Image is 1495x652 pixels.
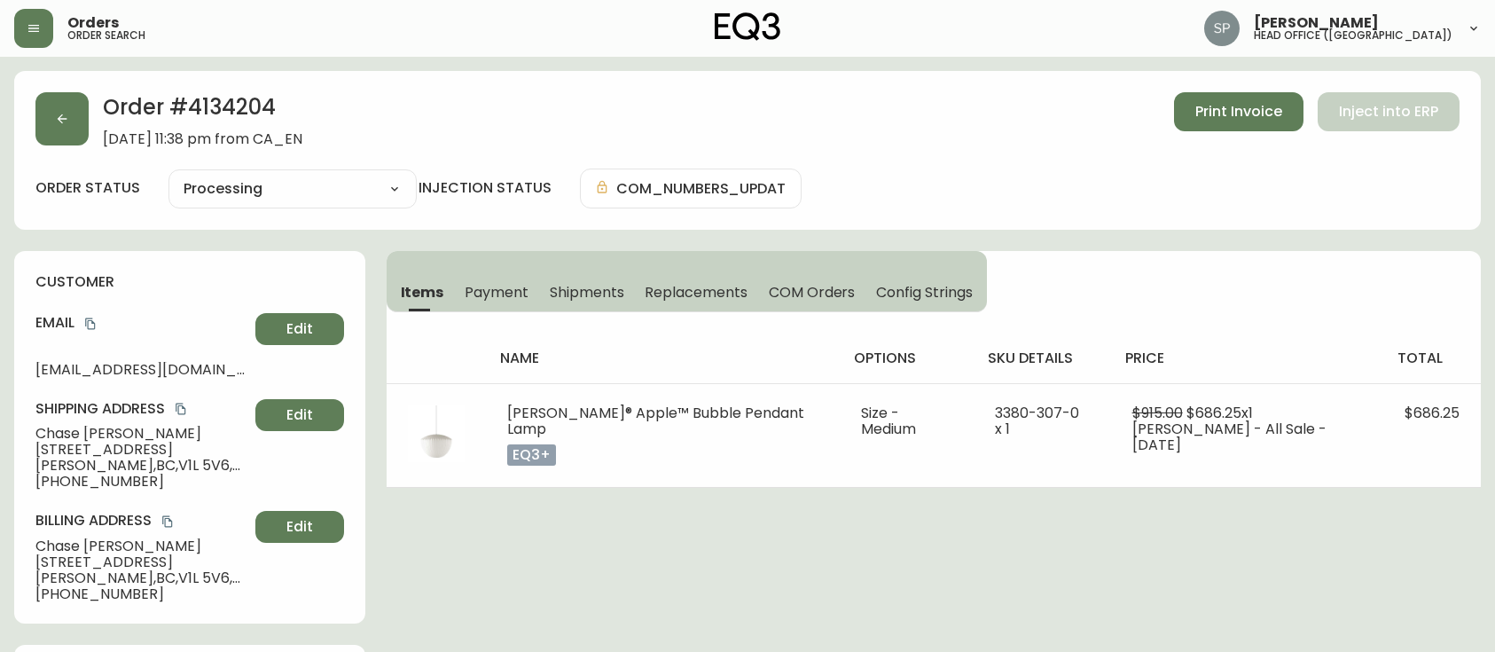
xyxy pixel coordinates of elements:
h4: name [500,349,826,368]
span: Edit [286,517,313,537]
button: Edit [255,313,344,345]
span: $686.25 [1405,403,1460,423]
span: [PERSON_NAME]® Apple™ Bubble Pendant Lamp [507,403,804,439]
span: $915.00 [1132,403,1183,423]
span: [PHONE_NUMBER] [35,586,248,602]
span: Payment [465,283,528,302]
h4: Billing Address [35,511,248,530]
h2: Order # 4134204 [103,92,302,131]
h4: options [854,349,959,368]
img: 0cb179e7bf3690758a1aaa5f0aafa0b4 [1204,11,1240,46]
img: logo [715,12,780,41]
img: 46f94ce3-d904-4445-bfaf-b4cf4db885a1.jpg [408,405,465,462]
span: $686.25 x 1 [1186,403,1253,423]
span: 3380-307-0 x 1 [995,403,1079,439]
span: [STREET_ADDRESS] [35,442,248,458]
span: Edit [286,319,313,339]
h4: injection status [419,178,552,198]
h4: Email [35,313,248,333]
button: Edit [255,399,344,431]
span: Items [401,283,444,302]
span: [PHONE_NUMBER] [35,474,248,490]
h5: head office ([GEOGRAPHIC_DATA]) [1254,30,1452,41]
span: Replacements [645,283,747,302]
span: Print Invoice [1195,102,1282,122]
span: [EMAIL_ADDRESS][DOMAIN_NAME] [35,362,248,378]
label: order status [35,178,140,198]
button: Edit [255,511,344,543]
button: copy [172,400,190,418]
span: Chase [PERSON_NAME] [35,426,248,442]
h4: Shipping Address [35,399,248,419]
li: Size - Medium [861,405,952,437]
span: [DATE] 11:38 pm from CA_EN [103,131,302,147]
h4: price [1125,349,1369,368]
span: [PERSON_NAME] , BC , V1L 5V6 , CA [35,458,248,474]
span: [PERSON_NAME] - All Sale - [DATE] [1132,419,1327,455]
span: Shipments [550,283,624,302]
span: Config Strings [876,283,972,302]
span: [STREET_ADDRESS] [35,554,248,570]
button: copy [159,513,176,530]
h4: customer [35,272,344,292]
button: Print Invoice [1174,92,1303,131]
span: [PERSON_NAME] [1254,16,1379,30]
button: copy [82,315,99,333]
h5: order search [67,30,145,41]
span: Orders [67,16,119,30]
span: [PERSON_NAME] , BC , V1L 5V6 , CA [35,570,248,586]
span: Chase [PERSON_NAME] [35,538,248,554]
h4: sku details [988,349,1097,368]
span: COM Orders [769,283,856,302]
span: Edit [286,405,313,425]
h4: total [1397,349,1467,368]
p: eq3+ [507,444,556,466]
